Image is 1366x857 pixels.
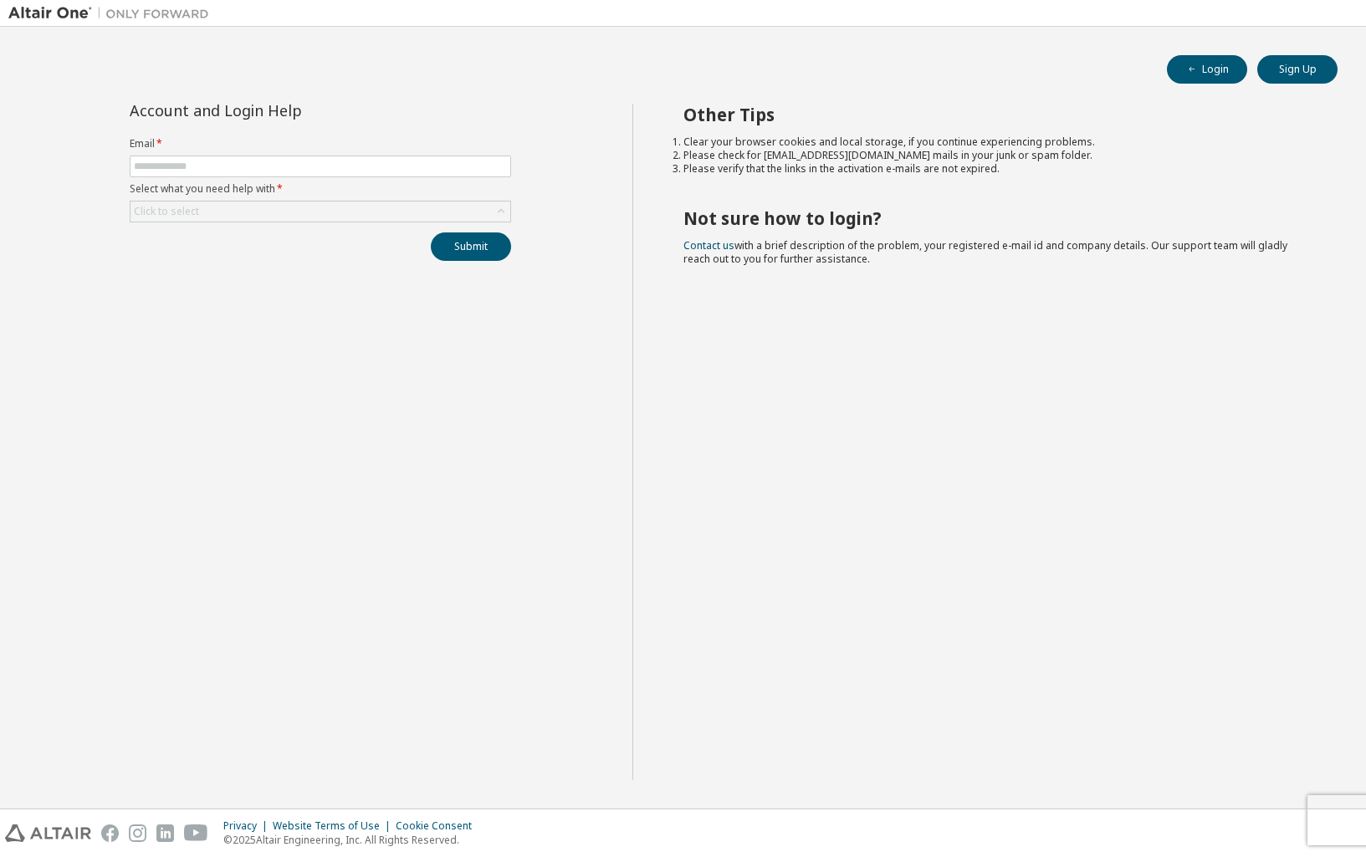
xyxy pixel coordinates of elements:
[1167,55,1247,84] button: Login
[223,833,482,847] p: © 2025 Altair Engineering, Inc. All Rights Reserved.
[8,5,217,22] img: Altair One
[683,104,1307,125] h2: Other Tips
[683,238,734,253] a: Contact us
[1257,55,1338,84] button: Sign Up
[130,104,435,117] div: Account and Login Help
[184,824,208,842] img: youtube.svg
[130,182,511,196] label: Select what you need help with
[683,238,1287,266] span: with a brief description of the problem, your registered e-mail id and company details. Our suppo...
[223,819,273,833] div: Privacy
[683,149,1307,162] li: Please check for [EMAIL_ADDRESS][DOMAIN_NAME] mails in your junk or spam folder.
[130,137,511,150] label: Email
[130,201,510,222] div: Click to select
[134,205,199,218] div: Click to select
[273,819,396,833] div: Website Terms of Use
[129,824,146,842] img: instagram.svg
[683,207,1307,229] h2: Not sure how to login?
[5,824,91,842] img: altair_logo.svg
[683,162,1307,176] li: Please verify that the links in the activation e-mails are not expired.
[156,824,174,842] img: linkedin.svg
[431,232,511,261] button: Submit
[683,135,1307,149] li: Clear your browser cookies and local storage, if you continue experiencing problems.
[101,824,119,842] img: facebook.svg
[396,819,482,833] div: Cookie Consent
